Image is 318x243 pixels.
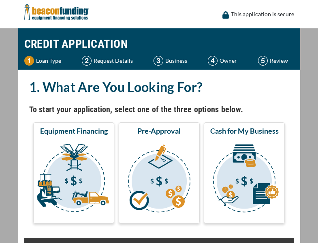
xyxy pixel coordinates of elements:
span: Pre-Approval [137,126,181,136]
h1: CREDIT APPLICATION [24,32,294,56]
img: lock icon to convery security [222,11,229,19]
img: Equipment Financing [35,139,113,220]
p: Business [165,56,187,66]
button: Equipment Financing [33,122,114,224]
span: Equipment Financing [40,126,108,136]
p: Request Details [94,56,133,66]
img: Cash for My Business [205,139,283,220]
p: Loan Type [36,56,61,66]
button: Cash for My Business [204,122,285,224]
p: This application is secure [231,9,294,19]
p: Review [270,56,288,66]
p: Owner [220,56,237,66]
h4: To start your application, select one of the three options below. [29,102,289,116]
img: Step 4 [208,56,218,66]
span: Cash for My Business [210,126,279,136]
img: Step 5 [258,56,268,66]
img: Step 1 [24,56,34,66]
img: Step 3 [154,56,163,66]
img: Pre-Approval [120,139,198,220]
h2: 1. What Are You Looking For? [29,78,289,96]
img: Step 2 [82,56,92,66]
button: Pre-Approval [119,122,200,224]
